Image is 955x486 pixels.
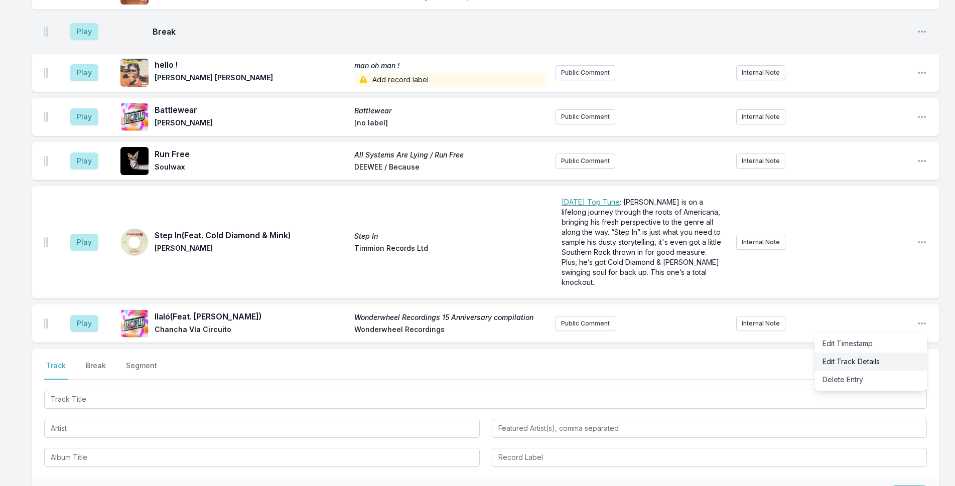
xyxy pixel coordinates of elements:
[354,231,548,241] span: Step In
[562,198,620,206] a: [DATE] Top Tune
[155,162,348,174] span: Soulwax
[917,68,927,78] button: Open playlist item options
[44,448,480,467] input: Album Title
[492,448,927,467] input: Record Label
[120,59,149,87] img: man oh man !
[736,109,785,124] button: Internal Note
[556,65,615,80] button: Public Comment
[814,335,927,353] button: Edit Timestamp
[736,316,785,331] button: Internal Note
[70,315,98,332] button: Play
[354,325,548,337] span: Wonderwheel Recordings
[124,361,159,380] button: Segment
[736,153,785,169] button: Internal Note
[155,59,348,71] span: hello !
[917,156,927,166] button: Open playlist item options
[354,150,548,160] span: All Systems Are Lying / Run Free
[44,419,480,438] input: Artist
[70,108,98,125] button: Play
[556,316,615,331] button: Public Comment
[44,318,48,329] img: Drag Handle
[70,152,98,170] button: Play
[120,228,149,256] img: Step In
[814,371,927,389] button: Delete Entry
[155,104,348,116] span: Battlewear
[120,309,149,338] img: Wonderwheel Recordings 15 Anniversary compilation
[155,118,348,130] span: [PERSON_NAME]
[562,198,723,286] span: : [PERSON_NAME] is on a lifelong journey through the roots of Americana, bringing his fresh persp...
[155,148,348,160] span: Run Free
[70,234,98,251] button: Play
[155,243,348,255] span: [PERSON_NAME]
[44,112,48,122] img: Drag Handle
[354,312,548,322] span: Wonderwheel Recordings 15 Anniversary compilation
[354,106,548,116] span: Battlewear
[556,109,615,124] button: Public Comment
[44,361,68,380] button: Track
[70,64,98,81] button: Play
[84,361,108,380] button: Break
[354,243,548,255] span: Timmion Records Ltd
[736,65,785,80] button: Internal Note
[354,118,548,130] span: [no label]
[814,333,927,391] div: Open playlist item options
[44,27,48,37] img: Drag Handle
[736,235,785,250] button: Internal Note
[44,390,927,409] input: Track Title
[492,419,927,438] input: Featured Artist(s), comma separated
[155,229,348,241] span: Step In (Feat. Cold Diamond & Mink)
[354,61,548,71] span: man oh man !
[155,310,348,322] span: Ilaló (Feat. [PERSON_NAME])
[917,112,927,122] button: Open playlist item options
[44,156,48,166] img: Drag Handle
[155,73,348,87] span: [PERSON_NAME] [PERSON_NAME]
[917,318,927,329] button: Open playlist item options
[44,68,48,78] img: Drag Handle
[44,237,48,247] img: Drag Handle
[556,153,615,169] button: Public Comment
[354,73,548,87] span: Add record label
[917,237,927,247] button: Open playlist item options
[120,147,149,175] img: All Systems Are Lying / Run Free
[917,27,927,37] button: Open playlist item options
[814,353,927,371] button: Edit Track Details
[155,325,348,337] span: Chancha Vía Circuito
[70,23,98,40] button: Play
[120,103,149,131] img: Battlewear
[153,26,909,38] span: Break
[354,162,548,174] span: DEEWEE / Because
